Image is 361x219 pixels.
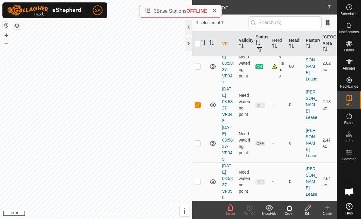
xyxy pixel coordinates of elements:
a: [DATE] 08:58:37-VP049 [222,125,234,162]
button: i [180,206,190,216]
span: OFFLINE [187,8,207,14]
span: VPs [346,103,352,106]
span: 1 selected of 7 [196,20,248,26]
div: Turn Off [240,211,259,216]
button: Map Layers [13,22,21,29]
div: - [272,178,284,185]
div: Show/Hide [259,211,279,216]
th: Pasture [303,31,320,56]
p-sorticon: Activate to sort [239,44,244,49]
p-sorticon: Activate to sort [255,41,260,46]
th: Status [253,31,270,56]
p-sorticon: Activate to sort [272,44,277,49]
td: 2.13 ac [320,86,337,124]
span: ON [255,64,263,69]
th: Head [287,31,303,56]
input: Search (S) [249,16,322,29]
span: Base Stations [157,8,187,14]
th: [GEOGRAPHIC_DATA] Area [320,31,337,56]
a: [PERSON_NAME] Lease [306,166,317,197]
p-sorticon: Activate to sort [306,44,311,49]
td: 60 [287,47,303,86]
td: 2.62 ac [320,47,337,86]
td: Need watering point [236,124,253,162]
td: Need watering point [236,47,253,86]
span: i [184,207,186,215]
span: Schedules [340,12,357,16]
span: Infra [345,139,353,143]
h2: In Rotation [196,4,327,11]
span: Status [344,121,354,125]
p-sorticon: Activate to sort [323,47,327,52]
th: Validity [236,31,253,56]
a: [PERSON_NAME] Lease [306,90,317,120]
span: Herds [344,48,354,52]
span: OFF [255,103,265,108]
td: 2.47 ac [320,124,337,162]
span: Notifications [339,30,359,34]
td: 0 [287,86,303,124]
span: Help [345,211,353,215]
th: VP [220,31,236,56]
span: SA [95,7,101,14]
span: Delete [226,212,235,215]
span: Heatmap [342,157,356,161]
p-sorticon: Activate to sort [201,41,206,46]
span: OFF [255,141,265,146]
td: 0 [287,124,303,162]
p-sorticon: Activate to sort [289,44,294,49]
a: [DATE] 08:58:37-VP050 [222,163,234,200]
td: Need watering point [236,162,253,201]
div: Copy [279,211,298,216]
a: [PERSON_NAME] Lease [306,51,317,81]
a: Help [337,201,361,217]
a: Privacy Policy [72,211,95,217]
a: [DATE] 08:58:37-VP048 [222,87,234,123]
a: [DATE] 08:58:37-VP047 [222,48,234,85]
div: - [272,102,284,108]
th: Herd [270,31,286,56]
div: Edit [298,211,317,216]
td: 2.64 ac [320,162,337,201]
td: 0 [287,162,303,201]
button: – [3,40,10,47]
button: + [3,32,10,39]
p-sorticon: Activate to sort [209,41,214,46]
span: OFF [255,179,265,185]
div: - [272,140,284,146]
button: Reset Map [3,22,10,29]
a: Contact Us [102,211,120,217]
span: 3 [154,8,157,14]
img: Gallagher Logo [7,5,83,16]
div: 6 Herds [272,54,284,79]
div: Create [317,211,337,216]
span: 7 [327,3,331,12]
span: Neckbands [340,85,358,88]
div: Open chat [340,183,358,201]
a: [PERSON_NAME] Lease [306,128,317,158]
td: Need watering point [236,86,253,124]
span: Animals [343,67,356,70]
